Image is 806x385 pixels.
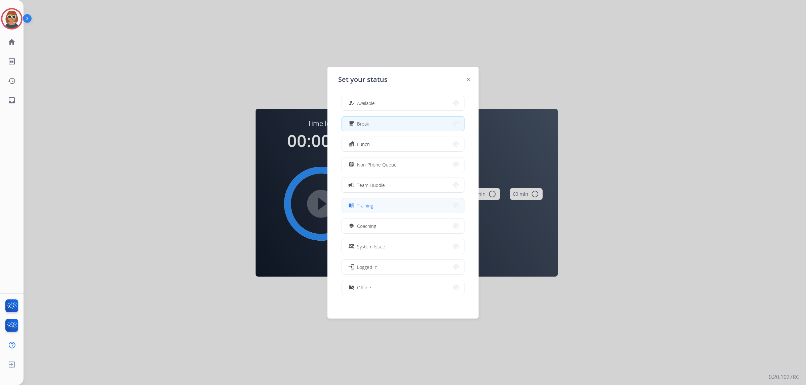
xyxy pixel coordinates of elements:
[357,100,375,107] span: Available
[342,260,464,274] button: Logged In
[342,219,464,233] button: Coaching
[349,100,354,106] mat-icon: how_to_reg
[349,141,354,147] mat-icon: fastfood
[357,141,370,148] span: Lunch
[8,38,16,46] mat-icon: home
[467,78,470,81] img: close-button
[2,9,21,28] img: avatar
[8,57,16,65] mat-icon: list_alt
[342,116,464,131] button: Break
[342,198,464,213] button: Training
[357,120,369,127] span: Break
[348,182,355,188] mat-icon: campaign
[349,223,354,229] mat-icon: school
[342,96,464,110] button: Available
[349,203,354,208] mat-icon: menu_book
[349,285,354,290] mat-icon: work_off
[349,244,354,249] mat-icon: phonelink_off
[338,75,388,84] span: Set your status
[8,77,16,85] mat-icon: history
[357,223,376,230] span: Coaching
[357,284,371,291] span: Offline
[348,263,355,270] mat-icon: login
[342,178,464,192] button: Team Huddle
[342,280,464,295] button: Offline
[357,202,373,209] span: Training
[357,243,385,250] span: System Issue
[357,161,397,168] span: Non-Phone Queue
[8,96,16,104] mat-icon: inbox
[769,373,799,381] p: 0.20.1027RC
[349,121,354,127] mat-icon: free_breakfast
[349,162,354,167] mat-icon: assignment
[342,239,464,254] button: System Issue
[342,137,464,151] button: Lunch
[357,182,385,189] span: Team Huddle
[357,263,377,271] span: Logged In
[342,157,464,172] button: Non-Phone Queue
